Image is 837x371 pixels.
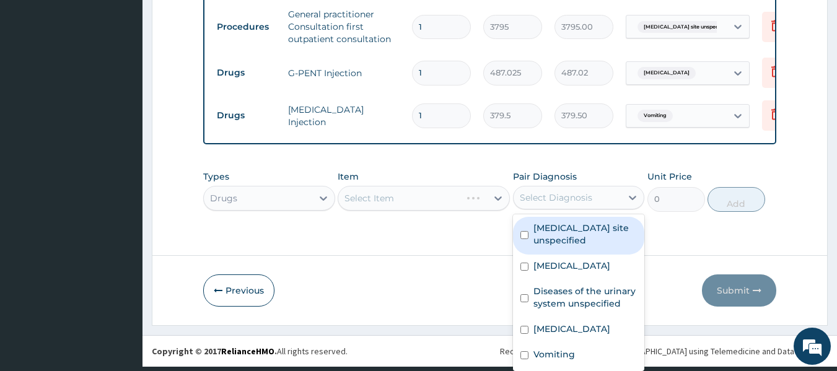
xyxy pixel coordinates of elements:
label: Unit Price [647,170,692,183]
label: [MEDICAL_DATA] [533,323,610,335]
div: Chat with us now [64,69,208,85]
label: [MEDICAL_DATA] [533,260,610,272]
span: [MEDICAL_DATA] [638,67,696,79]
td: Drugs [211,61,282,84]
label: Types [203,172,229,182]
td: [MEDICAL_DATA] Injection [282,97,406,134]
td: Procedures [211,15,282,38]
footer: All rights reserved. [142,335,837,367]
label: Vomiting [533,348,575,360]
button: Submit [702,274,776,307]
td: General practitioner Consultation first outpatient consultation [282,2,406,51]
span: We're online! [72,108,171,234]
label: Item [338,170,359,183]
label: Diseases of the urinary system unspecified [533,285,638,310]
div: Select Diagnosis [520,191,592,204]
label: Pair Diagnosis [513,170,577,183]
span: Vomiting [638,110,673,122]
span: [MEDICAL_DATA] site unspecified [638,21,736,33]
strong: Copyright © 2017 . [152,346,277,357]
label: [MEDICAL_DATA] site unspecified [533,222,638,247]
button: Add [708,187,765,212]
td: G-PENT Injection [282,61,406,85]
td: Drugs [211,104,282,127]
button: Previous [203,274,274,307]
div: Redefining Heath Insurance in [GEOGRAPHIC_DATA] using Telemedicine and Data Science! [500,345,828,357]
img: d_794563401_company_1708531726252_794563401 [23,62,50,93]
a: RelianceHMO [221,346,274,357]
div: Minimize live chat window [203,6,233,36]
div: Drugs [210,192,237,204]
textarea: Type your message and hit 'Enter' [6,243,236,286]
